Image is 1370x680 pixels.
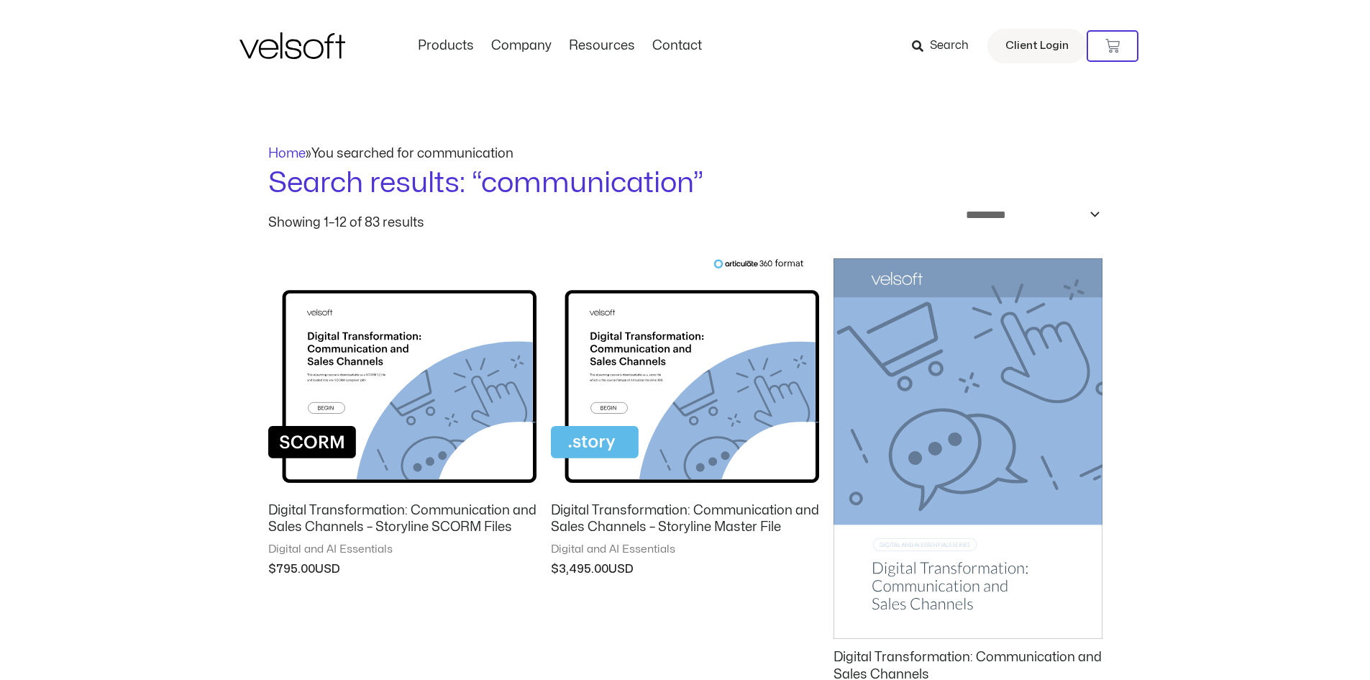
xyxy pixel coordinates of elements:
[644,38,711,54] a: ContactMenu Toggle
[560,38,644,54] a: ResourcesMenu Toggle
[834,258,1102,640] img: Digital Transformation: Communication and Sales Channels
[268,217,424,230] p: Showing 1–12 of 83 results
[551,502,819,543] a: Digital Transformation: Communication and Sales Channels – Storyline Master File
[268,502,536,543] a: Digital Transformation: Communication and Sales Channels – Storyline SCORM Files
[551,543,819,557] span: Digital and AI Essentials
[268,543,536,557] span: Digital and AI Essentials
[409,38,711,54] nav: Menu
[268,163,1102,204] h1: Search results: “communication”
[268,258,536,492] img: Digital Transformation: Communication and Sales Channels - Storyline SCORM Files
[268,502,536,536] h2: Digital Transformation: Communication and Sales Channels – Storyline SCORM Files
[409,38,483,54] a: ProductsMenu Toggle
[551,563,559,575] span: $
[1005,37,1069,55] span: Client Login
[268,148,306,160] a: Home
[268,563,315,575] bdi: 795.00
[956,204,1102,226] select: Shop order
[268,563,276,575] span: $
[311,148,513,160] span: You searched for communication
[930,37,969,55] span: Search
[551,258,819,492] img: Digital Transformation: Communication and Sales Channels - Storyline Master File
[912,34,979,58] a: Search
[268,148,513,160] span: »
[483,38,560,54] a: CompanyMenu Toggle
[551,563,608,575] bdi: 3,495.00
[551,502,819,536] h2: Digital Transformation: Communication and Sales Channels – Storyline Master File
[239,32,345,59] img: Velsoft Training Materials
[987,29,1087,63] a: Client Login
